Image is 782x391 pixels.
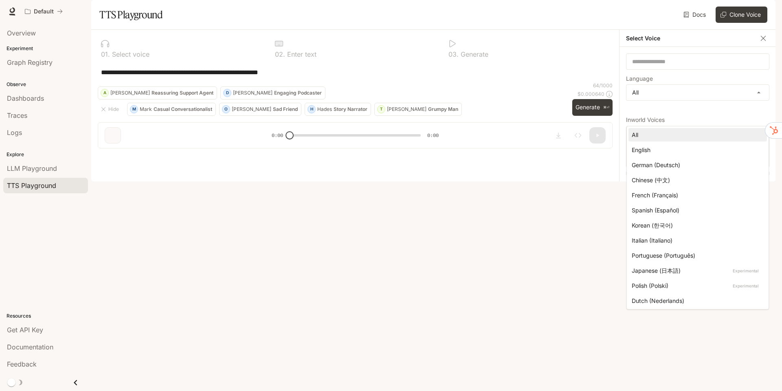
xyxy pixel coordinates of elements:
[632,266,760,275] div: Japanese (日本語)
[632,251,760,260] div: Portuguese (Português)
[731,282,760,289] p: Experimental
[632,221,760,230] div: Korean (한국어)
[632,206,760,214] div: Spanish (Español)
[632,146,760,154] div: English
[632,191,760,199] div: French (Français)
[632,296,760,305] div: Dutch (Nederlands)
[632,176,760,184] div: Chinese (中文)
[731,267,760,274] p: Experimental
[632,161,760,169] div: German (Deutsch)
[632,236,760,245] div: Italian (Italiano)
[632,281,760,290] div: Polish (Polski)
[632,130,760,139] div: All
